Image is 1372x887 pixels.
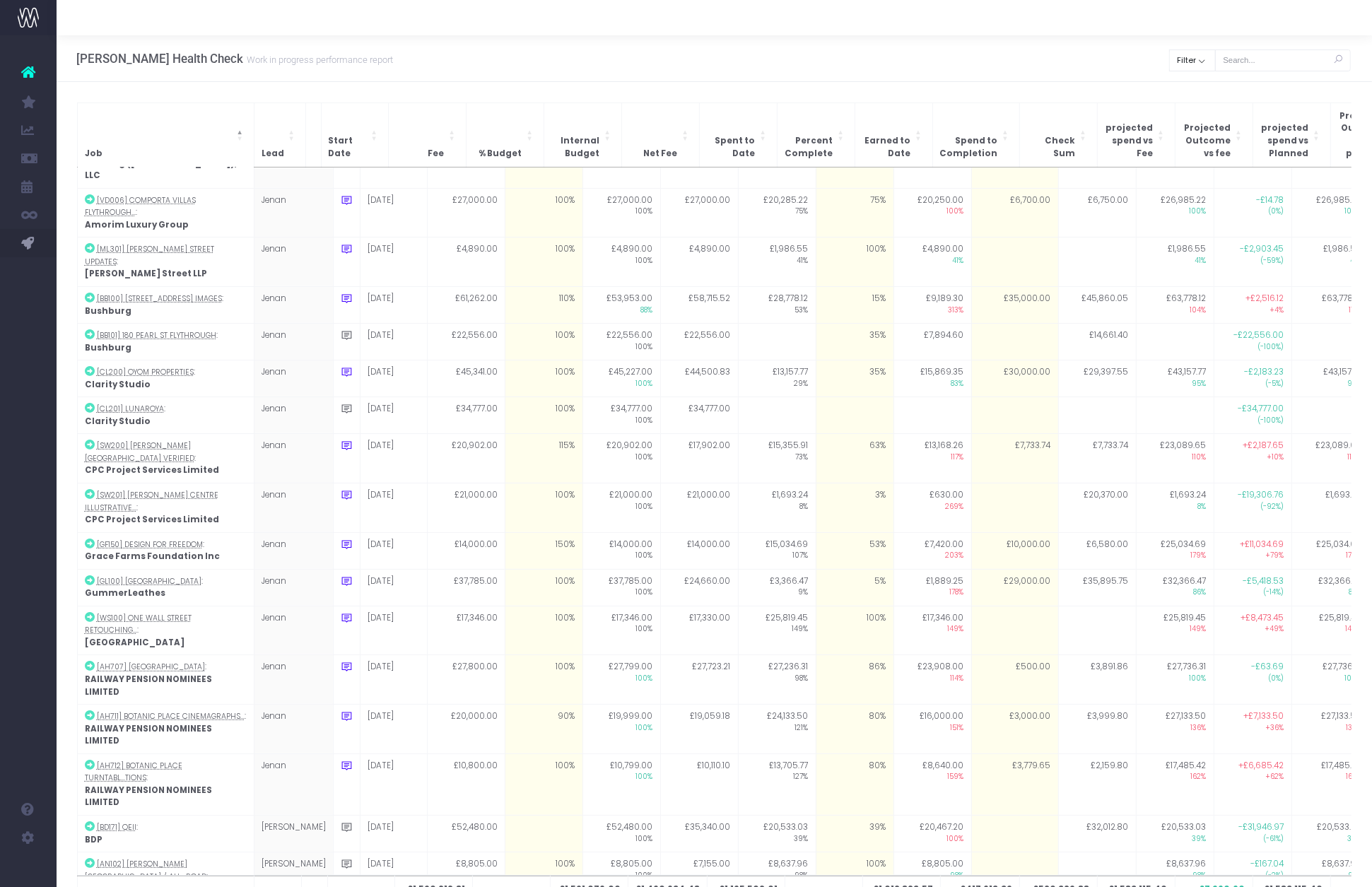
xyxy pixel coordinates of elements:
td: £1,986.55 [738,237,816,287]
td: 100% [505,188,582,237]
td: £4,890.00 [427,237,505,287]
td: £20,902.00 [582,434,660,483]
td: £20,467.20 [893,815,971,852]
td: £17,346.00 [427,606,505,655]
td: £13,157.77 [738,360,816,397]
th: projected spend vs Planned: Activate to sort: Activate to sort [1253,102,1330,167]
span: -£19,306.76 [1238,489,1284,502]
td: 150% [505,532,582,569]
td: £52,480.00 [582,815,660,852]
td: £21,000.00 [582,483,660,533]
span: 83% [901,379,964,389]
td: 80% [816,705,893,754]
td: Jenan [254,237,333,287]
td: [DATE] [360,324,427,360]
abbr: [CL200] Oyom Properties [97,367,194,377]
td: £25,819.45 [738,606,816,655]
abbr: [VD006] Comporta Villas Flythrough [85,195,196,218]
td: £45,860.05 [1058,287,1136,324]
td: £20,000.00 [427,705,505,754]
td: £35,000.00 [971,287,1058,324]
td: £35,340.00 [660,815,738,852]
td: £630.00 [893,483,971,533]
span: Job [85,148,102,160]
td: £10,800.00 [427,753,505,815]
th: Start Date: Activate to sort: Activate to sort [321,102,388,167]
td: £1,986.55 [1291,237,1369,287]
td: [DATE] [360,705,427,754]
td: 100% [505,397,582,434]
td: £34,777.00 [582,397,660,434]
td: [DATE] [360,397,427,434]
td: [DATE] [360,569,427,606]
span: Net Fee [644,148,678,160]
span: 117% [901,452,964,463]
td: £43,157.77 [1291,360,1369,397]
td: £17,346.00 [893,606,971,655]
td: £17,485.42 [1291,753,1369,815]
td: £34,777.00 [427,397,505,434]
th: Spent to Date: Activate to sort: Activate to sort [699,102,777,167]
span: 100% [590,416,653,426]
span: 41% [901,256,964,266]
td: £4,890.00 [660,237,738,287]
span: Fee [428,148,445,160]
td: £32,012.80 [1058,815,1136,852]
td: £10,110.10 [660,753,738,815]
span: Projected Outcome vs fee [1183,122,1231,160]
td: £4,890.00 [893,237,971,287]
span: 88% [590,305,653,316]
td: Jenan [254,434,333,483]
td: £23,089.65 [1136,434,1214,483]
td: £34,777.00 [660,397,738,434]
td: £24,660.00 [660,569,738,606]
td: £32,366.47 [1136,569,1214,606]
th: projected spend vs Fee: Activate to sort: Activate to sort [1097,102,1175,167]
td: [DATE] [360,655,427,705]
span: 110% [1144,452,1207,463]
td: : [77,360,254,397]
td: : [77,569,254,606]
td: Jenan [254,532,333,569]
span: 100% [901,206,964,217]
td: £17,346.00 [582,606,660,655]
td: £10,799.00 [582,753,660,815]
th: Projected Outcome vs fee: Activate to sort: Activate to sort [1175,102,1253,167]
td: £27,736.31 [1291,655,1369,705]
td: 100% [816,606,893,655]
td: £15,869.35 [893,360,971,397]
td: Jenan [254,360,333,397]
span: -£22,556.00 [1234,329,1284,342]
td: £35,895.75 [1058,569,1136,606]
td: £21,000.00 [660,483,738,533]
strong: 67 Irving ([GEOGRAPHIC_DATA]), LLC [85,158,237,182]
td: : [77,188,254,237]
td: £52,480.00 [427,815,505,852]
td: £20,285.22 [738,188,816,237]
td: £3,999.80 [1058,705,1136,754]
td: [DATE] [360,606,427,655]
td: £25,034.69 [1136,532,1214,569]
td: 100% [505,569,582,606]
td: £23,908.00 [893,655,971,705]
td: £20,533.03 [1291,815,1369,852]
td: 100% [505,655,582,705]
th: Job: Activate to invert sorting: Activate to invert sorting [77,102,254,167]
td: : [77,606,254,655]
span: 41% [1299,256,1362,266]
td: 80% [816,753,893,815]
td: £27,799.00 [582,655,660,705]
td: £63,778.12 [1136,287,1214,324]
td: 100% [505,324,582,360]
td: £13,168.26 [893,434,971,483]
img: images/default_profile_image.png [18,859,39,880]
td: £17,902.00 [660,434,738,483]
td: £6,700.00 [971,188,1058,237]
td: £8,640.00 [893,753,971,815]
span: +10% [1221,452,1284,463]
td: £26,985.22 [1136,188,1214,237]
span: Internal Budget [551,135,600,160]
abbr: [ML301] Besson Street Updates [85,244,214,267]
td: : [77,753,254,815]
th: Spend to Completion: Activate to sort: Activate to sort [932,102,1019,167]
